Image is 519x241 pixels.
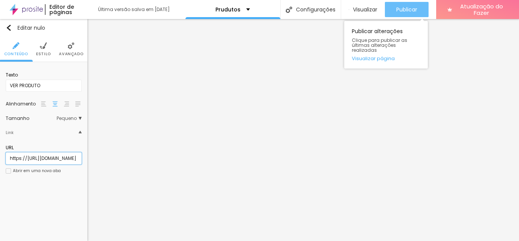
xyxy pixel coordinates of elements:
font: Visualizar [353,6,377,13]
button: Publicar [385,2,429,17]
img: Ícone [13,42,19,49]
button: Visualizar [341,2,385,17]
font: Clique para publicar as últimas alterações realizadas [352,37,407,53]
img: paragraph-center-align.svg [52,101,58,107]
img: Ícone [79,131,82,134]
iframe: Editor [87,19,519,241]
font: Última versão salva em [DATE] [98,6,170,13]
font: URL [6,144,14,151]
font: Publicar alterações [352,27,403,35]
img: paragraph-left-align.svg [41,101,46,107]
font: Estilo [36,51,51,57]
img: Ícone [286,6,292,13]
font: Tamanho [6,115,29,121]
font: Pequeno [57,115,77,121]
font: Alinhamento [6,101,36,107]
img: paragraph-right-align.svg [64,101,69,107]
div: ÍconeLink [6,124,82,140]
font: Avançado [59,51,83,57]
font: Texto [6,72,18,78]
font: Editar nulo [17,24,45,32]
font: Atualização do Fazer [460,2,503,17]
img: Ícone [6,25,12,31]
font: Prudutos [215,6,241,13]
font: Editor de páginas [49,3,74,16]
font: Configurações [296,6,335,13]
font: Conteúdo [4,51,28,57]
font: Link [6,129,14,136]
a: Visualizar página [352,56,420,61]
font: Abrir em uma nova aba [13,168,61,174]
img: paragraph-justified-align.svg [75,101,81,107]
img: Ícone [40,42,47,49]
font: Publicar [396,6,417,13]
img: Ícone [68,42,74,49]
font: Visualizar página [352,55,395,62]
